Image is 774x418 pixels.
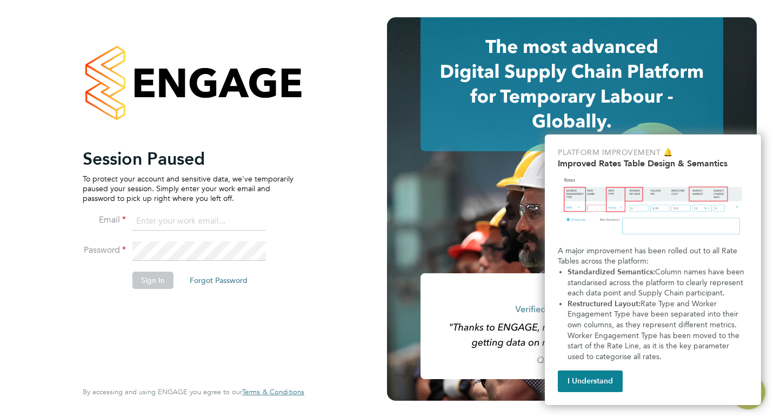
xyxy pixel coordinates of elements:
button: Sign In [132,272,174,289]
h2: Session Paused [83,148,293,170]
span: Rate Type and Worker Engagement Type have been separated into their own columns, as they represen... [568,299,742,361]
button: I Understand [558,370,623,392]
input: Enter your work email... [132,212,266,231]
img: Updated Rates Table Design & Semantics [558,173,748,241]
label: Email [83,214,126,226]
button: Forgot Password [181,272,256,289]
span: Terms & Conditions [242,387,304,396]
span: By accessing and using ENGAGE you agree to our [83,387,304,396]
p: Platform Improvement 🔔 [558,147,748,158]
h2: Improved Rates Table Design & Semantics [558,158,748,168]
label: Password [83,245,126,256]
p: A major improvement has been rolled out to all Rate Tables across the platform: [558,246,748,267]
strong: Standardized Semantics: [568,267,655,277]
p: To protect your account and sensitive data, we've temporarily paused your session. Simply enter y... [83,174,293,204]
span: Column names have been standarised across the platform to clearly represent each data point and S... [568,267,746,298]
strong: Restructured Layout: [568,299,640,308]
div: Improved Rate Table Semantics [545,134,761,405]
